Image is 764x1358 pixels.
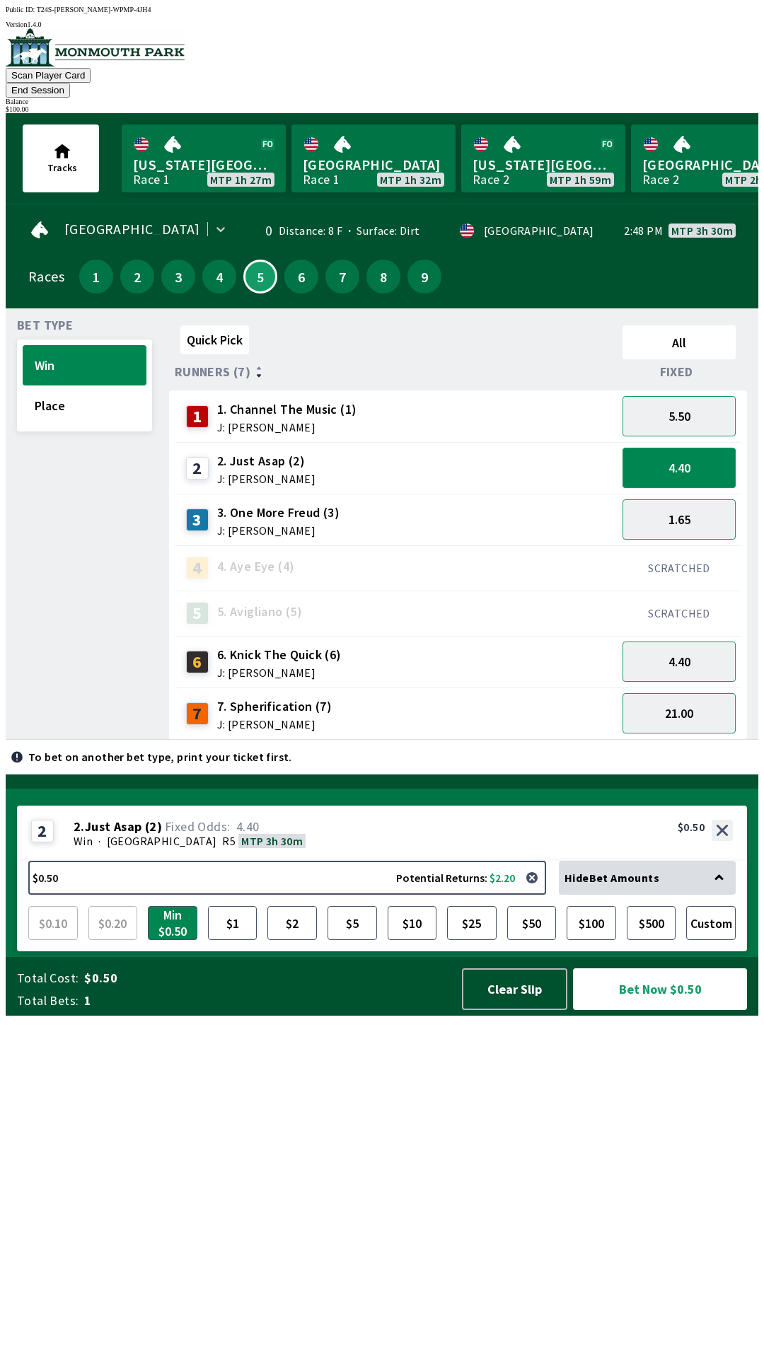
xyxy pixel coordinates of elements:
[617,365,741,379] div: Fixed
[28,861,546,895] button: $0.50Potential Returns: $2.20
[328,906,377,940] button: $5
[284,260,318,294] button: 6
[124,272,151,282] span: 2
[6,83,70,98] button: End Session
[217,473,316,484] span: J: [PERSON_NAME]
[331,910,374,936] span: $5
[291,124,456,192] a: [GEOGRAPHIC_DATA]Race 1MTP 1h 32m
[6,6,758,13] div: Public ID:
[79,260,113,294] button: 1
[407,260,441,294] button: 9
[473,174,509,185] div: Race 2
[31,820,54,842] div: 2
[217,646,342,664] span: 6. Knick The Quick (6)
[623,396,736,436] button: 5.50
[642,174,679,185] div: Race 2
[84,992,448,1009] span: 1
[567,906,616,940] button: $100
[186,509,209,531] div: 3
[623,325,736,359] button: All
[28,751,292,762] p: To bet on another bet type, print your ticket first.
[325,260,359,294] button: 7
[175,366,250,378] span: Runners (7)
[624,225,663,236] span: 2:48 PM
[660,366,693,378] span: Fixed
[388,906,437,940] button: $10
[623,606,736,620] div: SCRATCHED
[236,818,260,835] span: 4.40
[222,834,236,848] span: R5
[212,910,254,936] span: $1
[267,906,317,940] button: $2
[629,335,729,351] span: All
[85,820,142,834] span: Just Asap
[186,557,209,579] div: 4
[217,697,332,716] span: 7. Spherification (7)
[23,124,99,192] button: Tracks
[668,511,690,528] span: 1.65
[186,651,209,673] div: 6
[217,452,316,470] span: 2. Just Asap (2)
[475,981,555,997] span: Clear Slip
[217,400,357,419] span: 1. Channel The Music (1)
[47,161,77,174] span: Tracks
[303,174,340,185] div: Race 1
[473,156,614,174] span: [US_STATE][GEOGRAPHIC_DATA]
[151,910,194,936] span: Min $0.50
[507,906,557,940] button: $50
[279,224,342,238] span: Distance: 8 F
[570,910,613,936] span: $100
[366,260,400,294] button: 8
[329,272,356,282] span: 7
[17,320,73,331] span: Bet Type
[210,174,272,185] span: MTP 1h 27m
[217,603,302,621] span: 5. Avigliano (5)
[202,260,236,294] button: 4
[565,871,659,885] span: Hide Bet Amounts
[120,260,154,294] button: 2
[678,820,705,834] div: $0.50
[186,702,209,725] div: 7
[186,457,209,480] div: 2
[122,124,286,192] a: [US_STATE][GEOGRAPHIC_DATA]Race 1MTP 1h 27m
[623,561,736,575] div: SCRATCHED
[303,156,444,174] span: [GEOGRAPHIC_DATA]
[627,906,676,940] button: $500
[380,174,441,185] span: MTP 1h 32m
[217,504,340,522] span: 3. One More Freud (3)
[133,174,170,185] div: Race 1
[665,705,693,721] span: 21.00
[217,422,357,433] span: J: [PERSON_NAME]
[6,105,758,113] div: $ 100.00
[342,224,420,238] span: Surface: Dirt
[630,910,673,936] span: $500
[186,405,209,428] div: 1
[98,834,100,848] span: ·
[248,273,272,280] span: 5
[175,365,617,379] div: Runners (7)
[37,6,151,13] span: T24S-[PERSON_NAME]-WPMP-4JH4
[84,970,448,987] span: $0.50
[411,272,438,282] span: 9
[288,272,315,282] span: 6
[462,968,567,1010] button: Clear Slip
[391,910,434,936] span: $10
[145,820,162,834] span: ( 2 )
[623,693,736,733] button: 21.00
[217,719,332,730] span: J: [PERSON_NAME]
[690,910,732,936] span: Custom
[461,124,625,192] a: [US_STATE][GEOGRAPHIC_DATA]Race 2MTP 1h 59m
[585,980,735,998] span: Bet Now $0.50
[271,910,313,936] span: $2
[187,332,243,348] span: Quick Pick
[668,408,690,424] span: 5.50
[180,325,249,354] button: Quick Pick
[23,345,146,385] button: Win
[250,225,273,236] div: 0
[217,667,342,678] span: J: [PERSON_NAME]
[6,28,185,66] img: venue logo
[511,910,553,936] span: $50
[217,557,295,576] span: 4. Aye Eye (4)
[165,272,192,282] span: 3
[671,225,733,236] span: MTP 3h 30m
